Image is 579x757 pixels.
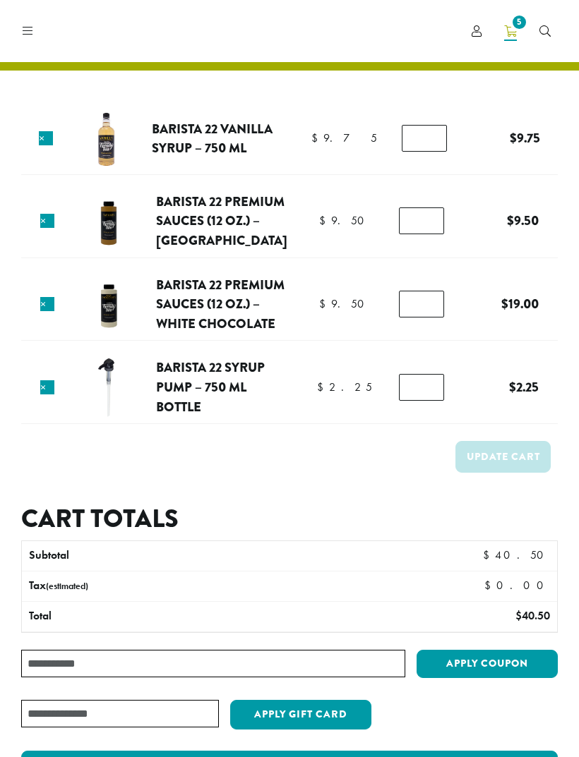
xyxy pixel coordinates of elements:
[40,214,54,228] a: Remove this item
[510,128,517,147] span: $
[501,294,539,313] bdi: 19.00
[484,578,496,593] span: $
[528,20,562,43] a: Search
[510,128,540,147] bdi: 9.75
[399,207,444,234] input: Product quantity
[75,108,138,171] img: Barista 22 Vanilla Syrup - 750 ml
[319,213,331,228] span: $
[510,13,529,32] span: 5
[507,211,514,230] span: $
[484,578,550,593] bdi: 0.00
[317,380,329,394] span: $
[40,380,54,394] a: Remove this item
[501,294,508,313] span: $
[509,377,516,396] span: $
[39,131,53,145] a: Remove this item
[319,213,371,228] bdi: 9.50
[156,192,287,250] a: Barista 22 Premium Sauces (12 oz.) – [GEOGRAPHIC_DATA]
[311,131,323,145] span: $
[230,700,371,729] button: Apply Gift Card
[22,571,402,601] th: Tax
[507,211,539,230] bdi: 9.50
[515,608,522,623] span: $
[311,131,377,145] bdi: 9.75
[156,275,285,333] a: Barista 22 Premium Sauces (12 oz.) – White Chocolate
[156,358,265,416] a: Barista 22 Syrup Pump – 750 ml bottle
[417,650,558,679] button: Apply coupon
[21,504,558,534] h2: Cart totals
[455,441,551,473] button: Update cart
[483,547,550,562] bdi: 40.50
[399,291,444,317] input: Product quantity
[22,541,343,571] th: Subtotal
[515,608,550,623] bdi: 40.50
[402,125,447,152] input: Product quantity
[152,119,273,158] a: Barista 22 Vanilla Syrup – 750 ml
[399,374,444,401] input: Product quantity
[40,297,54,311] a: Remove this item
[319,296,371,311] bdi: 9.50
[78,356,141,419] img: Barista 22 Syrup Pump - 750 ml bottle
[319,296,331,311] span: $
[509,377,539,396] bdi: 2.25
[78,190,141,253] img: Barista 22 Premium Sauces (12 oz.) - Caramel
[78,274,141,337] img: Barista 22 Premium Sauces (12 oz.) - White Chocolate
[22,602,343,631] th: Total
[46,580,88,592] small: (estimated)
[483,547,495,562] span: $
[317,380,372,394] bdi: 2.25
